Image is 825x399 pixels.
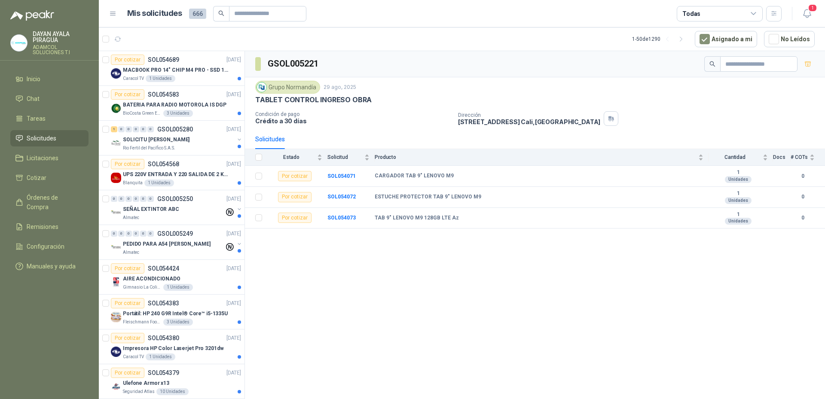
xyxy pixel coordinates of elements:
a: Chat [10,91,89,107]
p: GSOL005250 [157,196,193,202]
p: Portátil: HP 240 G9R Intel® Core™ i5-1335U [123,310,228,318]
div: 1 Unidades [146,353,175,360]
p: SOL054379 [148,370,179,376]
a: Por cotizarSOL054383[DATE] Company LogoPortátil: HP 240 G9R Intel® Core™ i5-1335UFleischmann Food... [99,295,244,329]
p: Crédito a 30 días [255,117,451,125]
span: Chat [27,94,40,104]
b: 0 [791,172,815,180]
div: Unidades [725,176,752,183]
th: Estado [267,149,327,166]
b: TAB 9" LENOVO M9 128GB LTE Az [375,215,459,222]
img: Company Logo [111,207,121,218]
span: # COTs [791,154,808,160]
div: 0 [125,196,132,202]
p: Gimnasio La Colina [123,284,162,291]
p: Caracol TV [123,353,144,360]
span: Licitaciones [27,153,58,163]
p: [DATE] [226,56,241,64]
a: Por cotizarSOL054568[DATE] Company LogoUPS 220V ENTRADA Y 220 SALIDA DE 2 KVABlanquita1 Unidades [99,155,244,190]
p: SOL054424 [148,265,179,271]
span: Configuración [27,242,64,251]
span: Inicio [27,74,40,84]
div: Por cotizar [111,263,144,274]
div: Solicitudes [255,134,285,144]
p: Impresora HP Color Laserjet Pro 3201dw [123,344,223,353]
div: Unidades [725,218,752,225]
p: Caracol TV [123,75,144,82]
p: AIRE ACONDICIONADO [123,275,180,283]
b: SOL054072 [327,194,356,200]
button: No Leídos [764,31,815,47]
th: # COTs [791,149,825,166]
div: 0 [118,126,125,132]
b: SOL054073 [327,215,356,221]
div: 0 [133,196,139,202]
span: 1 [808,4,817,12]
div: Por cotizar [278,192,312,202]
div: 1 Unidades [146,75,175,82]
div: 0 [118,231,125,237]
div: 1 Unidades [144,180,174,186]
p: Dirección [458,112,601,118]
div: Todas [682,9,700,18]
div: Grupo Normandía [255,81,320,94]
p: Rio Fertil del Pacífico S.A.S. [123,145,175,152]
img: Logo peakr [10,10,54,21]
span: Manuales y ayuda [27,262,76,271]
div: Por cotizar [111,298,144,308]
button: Asignado a mi [695,31,757,47]
a: Por cotizarSOL054424[DATE] Company LogoAIRE ACONDICIONADOGimnasio La Colina1 Unidades [99,260,244,295]
div: 0 [147,126,154,132]
img: Company Logo [111,242,121,253]
a: Por cotizarSOL054583[DATE] Company LogoBATERIA PARA RADIO MOTOROLA IS DGPBioCosta Green Energy S.... [99,86,244,121]
b: 1 [709,190,768,197]
b: 1 [709,169,768,176]
p: Almatec [123,249,139,256]
p: [DATE] [226,91,241,99]
a: Manuales y ayuda [10,258,89,274]
img: Company Logo [111,277,121,287]
p: 29 ago, 2025 [324,83,356,91]
div: 1 Unidades [163,284,193,291]
p: DAYAN AYALA PIRAGUA [33,31,89,43]
div: 0 [133,231,139,237]
p: [DATE] [226,160,241,168]
div: Por cotizar [111,55,144,65]
span: Cantidad [709,154,761,160]
span: Solicitudes [27,134,56,143]
div: Unidades [725,197,752,204]
span: Producto [375,154,697,160]
a: 0 0 0 0 0 0 GSOL005249[DATE] Company LogoPEDIDO PARA A54 [PERSON_NAME]Almatec [111,228,243,256]
div: 0 [140,196,147,202]
p: SOL054380 [148,335,179,341]
p: [DATE] [226,265,241,273]
div: Por cotizar [278,213,312,223]
div: 0 [111,231,117,237]
p: SOL054383 [148,300,179,306]
a: Órdenes de Compra [10,189,89,215]
p: SOL054568 [148,161,179,167]
a: Remisiones [10,219,89,235]
a: Tareas [10,110,89,127]
img: Company Logo [111,381,121,392]
div: 0 [140,231,147,237]
div: 1 [111,126,117,132]
div: 0 [140,126,147,132]
p: [STREET_ADDRESS] Cali , [GEOGRAPHIC_DATA] [458,118,601,125]
span: Cotizar [27,173,46,183]
p: Seguridad Atlas [123,388,155,395]
p: SOL054583 [148,91,179,97]
div: 3 Unidades [163,319,193,326]
b: 0 [791,214,815,222]
a: Por cotizarSOL054689[DATE] Company LogoMACBOOK PRO 14" CHIP M4 PRO - SSD 1TB RAM 24GBCaracol TV1 ... [99,51,244,86]
span: 666 [189,9,206,19]
div: Por cotizar [111,159,144,169]
p: Ulefone Armor x13 [123,379,169,387]
b: ESTUCHE PROTECTOR TAB 9" LENOVO M9 [375,194,481,201]
b: SOL054071 [327,173,356,179]
span: Órdenes de Compra [27,193,80,212]
h3: GSOL005221 [268,57,320,70]
div: 0 [125,126,132,132]
span: Tareas [27,114,46,123]
a: Configuración [10,238,89,255]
